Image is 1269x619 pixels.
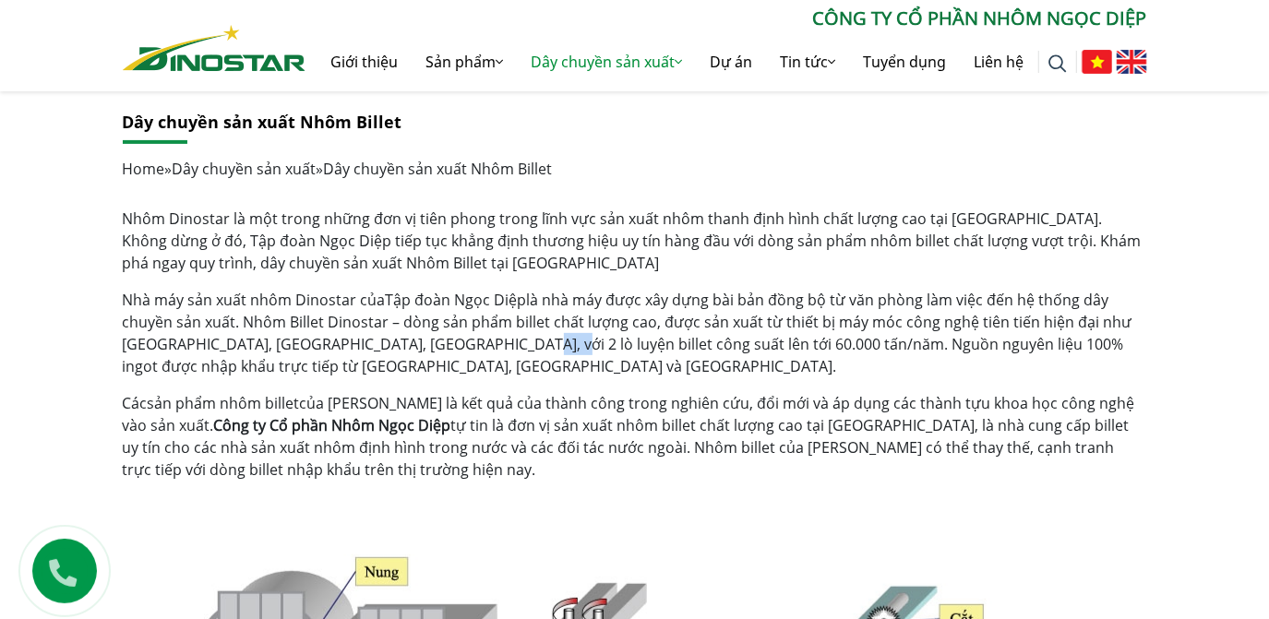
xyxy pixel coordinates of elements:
[123,111,402,133] a: Dây chuyền sản xuất Nhôm Billet
[123,289,1147,377] p: Nhà máy sản xuất nhôm Dinostar của là nhà máy được xây dựng bài bản đồng bộ từ văn phòng làm việc...
[1048,54,1067,73] img: search
[386,290,527,310] a: Tập đoàn Ngọc Diệp
[123,208,1147,274] p: Nhôm Dinostar là một trong những đơn vị tiên phong trong lĩnh vực sản xuất nhôm thanh định hình c...
[148,393,300,413] a: sản phẩm nhôm billet
[1082,50,1112,74] img: Tiếng Việt
[961,32,1038,91] a: Liên hệ
[413,32,518,91] a: Sản phẩm
[317,32,413,91] a: Giới thiệu
[1117,50,1147,74] img: English
[123,392,1147,481] p: Các của [PERSON_NAME] là kết quả của thành công trong nghiên cứu, đổi mới và áp dụng các thành tự...
[767,32,850,91] a: Tin tức
[214,415,451,435] strong: Công ty Cổ phần Nhôm Ngọc Diệp
[123,159,165,179] a: Home
[123,25,305,71] img: Nhôm Dinostar
[123,159,553,179] span: » »
[518,32,697,91] a: Dây chuyền sản xuất
[850,32,961,91] a: Tuyển dụng
[697,32,767,91] a: Dự án
[324,159,553,179] span: Dây chuyền sản xuất Nhôm Billet
[173,159,317,179] a: Dây chuyền sản xuất
[305,5,1147,32] p: CÔNG TY CỔ PHẦN NHÔM NGỌC DIỆP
